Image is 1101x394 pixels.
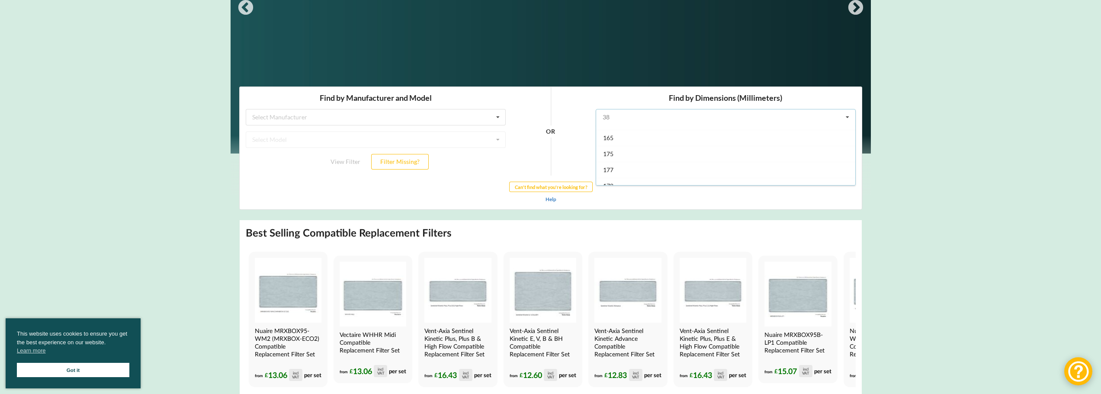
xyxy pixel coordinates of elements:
span: 178 [364,96,374,103]
span: from [510,373,518,378]
span: £ [434,370,438,380]
span: £ [520,370,523,380]
span: per set [474,372,491,378]
div: 12.60 [520,369,557,381]
img: Vectaire WHHR Midi Compatible MVHR Filter Replacement Set from MVHR.shop [340,262,406,327]
div: 16.43 [434,369,472,381]
span: from [340,369,348,374]
h4: Vectaire WHHR Midi Compatible Replacement Filter Set [340,331,404,354]
h4: Vent-Axia Sentinel Kinetic Advance Compatible Replacement Filter Set [594,327,659,358]
span: £ [350,366,353,376]
span: 177 [364,80,374,87]
span: per set [814,368,831,375]
img: Vent-Axia Sentinel Kinetic Plus, Plus B & High Flow Compatible MVHR Filter Replacement Set from M... [424,258,491,323]
h2: Best Selling Compatible Replacement Filters [246,226,452,240]
span: £ [690,370,693,380]
div: 13.06 [350,365,387,377]
span: from [594,373,603,378]
div: incl [548,371,553,375]
div: incl [463,371,469,375]
a: cookies - Learn more [17,346,45,355]
a: Vent-Axia Sentinel Kinetic Plus, Plus B & High Flow Compatible MVHR Filter Replacement Set from M... [418,252,497,388]
div: 15.07 [774,365,812,377]
span: per set [644,372,661,378]
img: Nuaire MRXBOX95-WH1 Compatible MVHR Filter Replacement Set from MVHR.shop [850,258,916,323]
span: £ [774,366,778,376]
a: Vectaire WHHR Midi Compatible MVHR Filter Replacement Set from MVHR.shop Vectaire WHHR Midi Compa... [334,256,412,384]
div: incl [718,371,723,375]
div: incl [803,367,809,371]
span: 165 [364,48,374,55]
div: VAT [462,375,469,379]
h4: Vent-Axia Sentinel Kinetic E, V, B & BH Compatible Replacement Filter Set [510,327,575,358]
div: VAT [802,371,809,375]
img: Vent-Axia Sentinel Kinetic E, V, B & BH Compatible MVHR Filter Replacement Set from MVHR.shop [510,258,576,323]
div: 12.83 [604,369,642,381]
h4: Nuaire MRXBOX95-WM2 (MRXBOX-ECO2) Compatible Replacement Filter Set [255,327,320,358]
h3: Find by Manufacturer and Model [6,6,266,16]
button: Filter Missing? [132,67,189,83]
span: per set [389,368,406,375]
h4: Nuaire MRXBOX95B-LP1 Compatible Replacement Filter Set [764,331,829,354]
button: Can't find what you're looking for? [270,95,353,106]
a: Vent-Axia Sentinel Kinetic E, V, B & BH Compatible MVHR Filter Replacement Set from MVHR.shop Ven... [504,252,582,388]
h4: Vent-Axia Sentinel Kinetic Plus, Plus B & High Flow Compatible Replacement Filter Set [424,327,489,358]
div: cookieconsent [6,318,141,388]
h3: Find by Dimensions (Millimeters) [356,6,616,16]
div: OR [307,45,316,90]
div: VAT [547,375,554,379]
div: VAT [717,375,724,379]
div: incl [633,371,639,375]
span: per set [729,372,746,378]
div: VAT [632,375,639,379]
img: Nuaire MRXBOX95-WM2 Compatible MVHR Filter Replacement Set from MVHR.shop [255,258,321,323]
a: Nuaire MRXBOX95B-LP1 Compatible MVHR Filter Replacement Set from MVHR.shop Nuaire MRXBOX95B-LP1 C... [758,256,837,384]
div: VAT [292,375,299,379]
span: from [424,373,433,378]
span: from [255,373,263,378]
div: 16.43 [690,369,727,381]
a: Nuaire MRXBOX95-WM2 Compatible MVHR Filter Replacement Set from MVHR.shop Nuaire MRXBOX95-WM2 (MR... [249,252,327,388]
h4: Nuaire MRXBOX95-WH1 (MRXBOX-ECO3) Compatible Replacement Filter Set [850,327,915,358]
span: from [680,373,688,378]
span: £ [604,370,608,380]
h4: Vent-Axia Sentinel Kinetic Plus, Plus E & High Flow Compatible Replacement Filter Set [680,327,745,358]
div: 13.06 [265,369,302,381]
a: Nuaire MRXBOX95-WH1 Compatible MVHR Filter Replacement Set from MVHR.shop Nuaire MRXBOX95-WH1 (MR... [844,252,922,388]
a: Got it cookie [17,363,129,377]
span: from [850,373,858,378]
span: £ [265,370,268,380]
img: Nuaire MRXBOX95B-LP1 Compatible MVHR Filter Replacement Set from MVHR.shop [764,262,831,327]
span: 175 [364,64,374,71]
span: per set [304,372,321,378]
a: Vent-Axia Sentinel Kinetic Plus E & High Flow Compatible MVHR Filter Replacement Set from MVHR.sh... [674,252,752,388]
div: Select Manufacturer [13,28,68,34]
div: VAT [377,371,384,375]
a: Vent-Axia Sentinel Kinetic Advance Compatible MVHR Filter Replacement Set from MVHR.shop Vent-Axi... [588,252,667,388]
img: Vent-Axia Sentinel Kinetic Advance Compatible MVHR Filter Replacement Set from MVHR.shop [594,258,661,323]
span: This website uses cookies to ensure you get the best experience on our website. [17,330,129,357]
span: from [764,369,773,374]
div: incl [378,367,383,371]
a: Help [306,109,317,115]
div: incl [293,371,299,375]
img: Vent-Axia Sentinel Kinetic Plus E & High Flow Compatible MVHR Filter Replacement Set from MVHR.shop [680,258,746,323]
b: Can't find what you're looking for? [276,98,348,103]
span: per set [559,372,576,378]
